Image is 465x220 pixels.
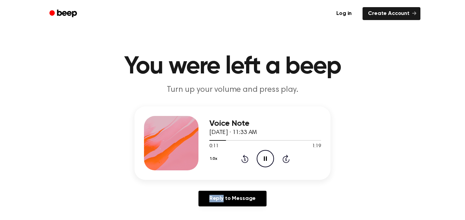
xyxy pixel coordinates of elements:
[312,143,321,150] span: 1:19
[45,7,83,20] a: Beep
[363,7,420,20] a: Create Account
[102,84,363,96] p: Turn up your volume and press play.
[209,153,220,165] button: 1.0x
[209,143,218,150] span: 0:11
[209,130,257,136] span: [DATE] · 11:33 AM
[198,191,267,206] a: Reply to Message
[330,6,358,21] a: Log in
[209,119,321,128] h3: Voice Note
[58,54,407,79] h1: You were left a beep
